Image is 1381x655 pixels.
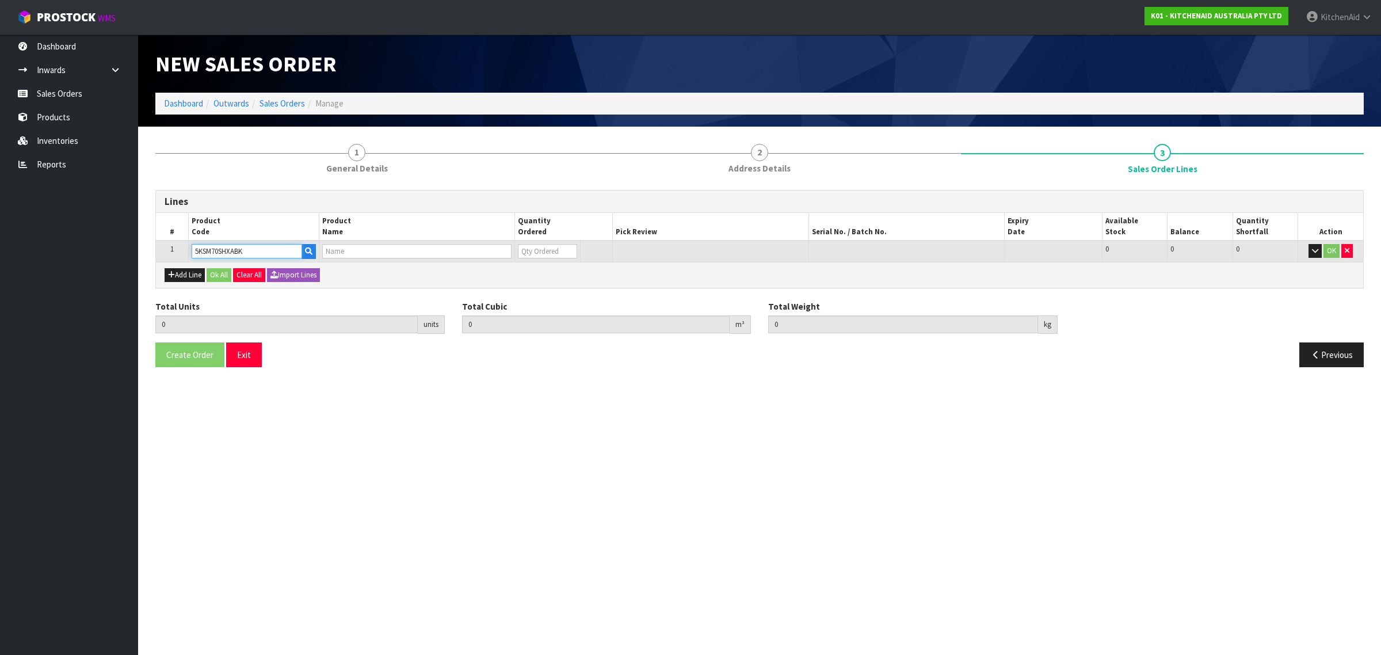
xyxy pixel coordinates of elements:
[166,349,213,360] span: Create Order
[1128,163,1197,175] span: Sales Order Lines
[730,315,751,334] div: m³
[207,268,231,282] button: Ok All
[1004,213,1102,241] th: Expiry Date
[515,213,613,241] th: Quantity Ordered
[37,10,96,25] span: ProStock
[1151,11,1282,21] strong: K01 - KITCHENAID AUSTRALIA PTY LTD
[315,98,344,109] span: Manage
[156,213,189,241] th: #
[1154,144,1171,161] span: 3
[462,315,730,333] input: Total Cubic
[1323,244,1340,258] button: OK
[165,268,205,282] button: Add Line
[226,342,262,367] button: Exit
[213,98,249,109] a: Outwards
[326,162,388,174] span: General Details
[1236,244,1239,254] span: 0
[1105,244,1109,254] span: 0
[1170,244,1174,254] span: 0
[189,213,319,241] th: Product Code
[260,98,305,109] a: Sales Orders
[418,315,445,334] div: units
[155,181,1364,376] span: Sales Order Lines
[768,300,820,313] label: Total Weight
[348,144,365,161] span: 1
[17,10,32,24] img: cube-alt.png
[518,244,577,258] input: Qty Ordered
[613,213,808,241] th: Pick Review
[768,315,1038,333] input: Total Weight
[808,213,1004,241] th: Serial No. / Batch No.
[155,300,200,313] label: Total Units
[233,268,265,282] button: Clear All
[1168,213,1233,241] th: Balance
[1298,213,1363,241] th: Action
[164,98,203,109] a: Dashboard
[319,213,515,241] th: Product Name
[1321,12,1360,22] span: KitchenAid
[155,315,418,333] input: Total Units
[1299,342,1364,367] button: Previous
[155,50,337,77] span: New Sales Order
[1233,213,1298,241] th: Quantity Shortfall
[322,244,512,258] input: Name
[728,162,791,174] span: Address Details
[192,244,302,258] input: Code
[751,144,768,161] span: 2
[165,196,1355,207] h3: Lines
[155,342,224,367] button: Create Order
[170,244,174,254] span: 1
[1038,315,1058,334] div: kg
[1102,213,1167,241] th: Available Stock
[98,13,116,24] small: WMS
[267,268,320,282] button: Import Lines
[462,300,507,313] label: Total Cubic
